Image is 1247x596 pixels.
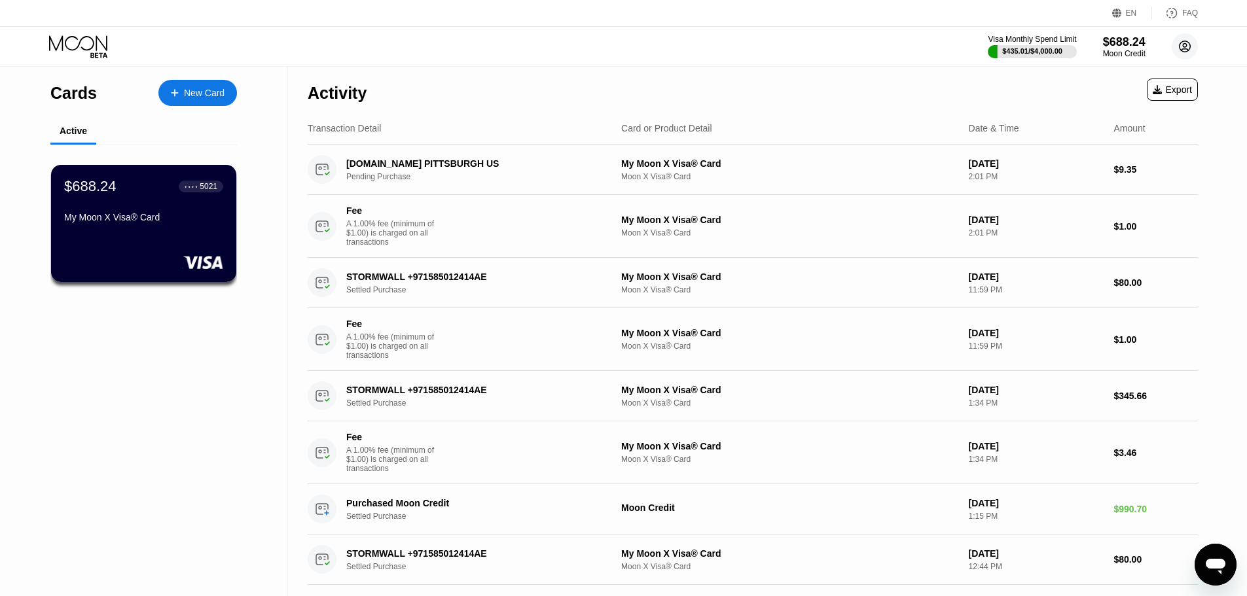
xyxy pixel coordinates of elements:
div: 2:01 PM [969,172,1104,181]
div: $688.24 [1103,35,1146,49]
div: Moon Credit [621,502,958,513]
div: A 1.00% fee (minimum of $1.00) is charged on all transactions [346,446,444,473]
div: New Card [158,80,237,106]
div: Settled Purchase [346,285,619,294]
div: Moon X Visa® Card [621,228,958,237]
div: FAQ [1182,9,1198,18]
div: Fee [346,432,438,442]
div: Activity [308,84,367,103]
div: My Moon X Visa® Card [621,158,958,169]
div: FeeA 1.00% fee (minimum of $1.00) is charged on all transactionsMy Moon X Visa® CardMoon X Visa® ... [308,195,1198,258]
div: [DATE] [969,498,1104,508]
div: 5021 [200,182,217,191]
div: [DOMAIN_NAME] PITTSBURGH USPending PurchaseMy Moon X Visa® CardMoon X Visa® Card[DATE]2:01 PM$9.35 [308,145,1198,195]
div: Card or Product Detail [621,123,712,133]
div: Export [1147,79,1198,101]
div: $9.35 [1113,164,1198,175]
div: [DOMAIN_NAME] PITTSBURGH US [346,158,600,169]
div: Active [60,126,87,136]
div: $688.24Moon Credit [1103,35,1146,58]
div: Moon X Visa® Card [621,455,958,464]
div: Purchased Moon Credit [346,498,600,508]
div: 1:34 PM [969,398,1104,408]
div: Visa Monthly Spend Limit [988,35,1076,44]
div: $435.01 / $4,000.00 [1002,47,1062,55]
div: EN [1126,9,1137,18]
div: Moon X Visa® Card [621,285,958,294]
div: $80.00 [1113,277,1198,288]
div: $345.66 [1113,391,1198,401]
div: Purchased Moon CreditSettled PurchaseMoon Credit[DATE]1:15 PM$990.70 [308,484,1198,535]
div: Settled Purchase [346,562,619,571]
div: $1.00 [1113,334,1198,345]
div: Moon X Visa® Card [621,172,958,181]
div: Settled Purchase [346,512,619,521]
div: Moon X Visa® Card [621,398,958,408]
div: New Card [184,88,225,99]
div: My Moon X Visa® Card [621,328,958,338]
div: $3.46 [1113,447,1198,458]
div: Cards [50,84,97,103]
div: 12:44 PM [969,562,1104,571]
div: Moon X Visa® Card [621,562,958,571]
div: Transaction Detail [308,123,381,133]
div: My Moon X Visa® Card [621,385,958,395]
div: My Moon X Visa® Card [621,215,958,225]
div: 11:59 PM [969,342,1104,351]
div: 1:34 PM [969,455,1104,464]
div: A 1.00% fee (minimum of $1.00) is charged on all transactions [346,219,444,247]
div: My Moon X Visa® Card [621,272,958,282]
div: Visa Monthly Spend Limit$435.01/$4,000.00 [988,35,1076,58]
div: [DATE] [969,385,1104,395]
div: STORMWALL +971585012414AE [346,272,600,282]
div: $688.24● ● ● ●5021My Moon X Visa® Card [51,165,236,282]
div: STORMWALL +971585012414AE [346,548,600,559]
div: [DATE] [969,158,1104,169]
div: $990.70 [1113,504,1198,514]
div: FeeA 1.00% fee (minimum of $1.00) is charged on all transactionsMy Moon X Visa® CardMoon X Visa® ... [308,421,1198,484]
div: Moon X Visa® Card [621,342,958,351]
div: EN [1112,7,1152,20]
div: STORMWALL +971585012414AESettled PurchaseMy Moon X Visa® CardMoon X Visa® Card[DATE]1:34 PM$345.66 [308,371,1198,421]
div: [DATE] [969,548,1104,559]
div: STORMWALL +971585012414AESettled PurchaseMy Moon X Visa® CardMoon X Visa® Card[DATE]12:44 PM$80.00 [308,535,1198,585]
div: 11:59 PM [969,285,1104,294]
div: FeeA 1.00% fee (minimum of $1.00) is charged on all transactionsMy Moon X Visa® CardMoon X Visa® ... [308,308,1198,371]
div: Settled Purchase [346,398,619,408]
div: [DATE] [969,272,1104,282]
div: $688.24 [64,178,117,195]
div: FAQ [1152,7,1198,20]
iframe: Button to launch messaging window [1195,544,1237,586]
div: Date & Time [969,123,1019,133]
div: [DATE] [969,215,1104,225]
div: STORMWALL +971585012414AE [346,385,600,395]
div: My Moon X Visa® Card [621,441,958,451]
div: Export [1153,84,1192,95]
div: ● ● ● ● [185,184,198,188]
div: $80.00 [1113,554,1198,565]
div: [DATE] [969,328,1104,338]
div: Pending Purchase [346,172,619,181]
div: $1.00 [1113,221,1198,232]
div: [DATE] [969,441,1104,451]
div: My Moon X Visa® Card [64,212,223,222]
div: Moon Credit [1103,49,1146,58]
div: Amount [1113,123,1145,133]
div: Fee [346,319,438,329]
div: 2:01 PM [969,228,1104,237]
div: A 1.00% fee (minimum of $1.00) is charged on all transactions [346,332,444,360]
div: 1:15 PM [969,512,1104,521]
div: My Moon X Visa® Card [621,548,958,559]
div: Fee [346,205,438,216]
div: STORMWALL +971585012414AESettled PurchaseMy Moon X Visa® CardMoon X Visa® Card[DATE]11:59 PM$80.00 [308,258,1198,308]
